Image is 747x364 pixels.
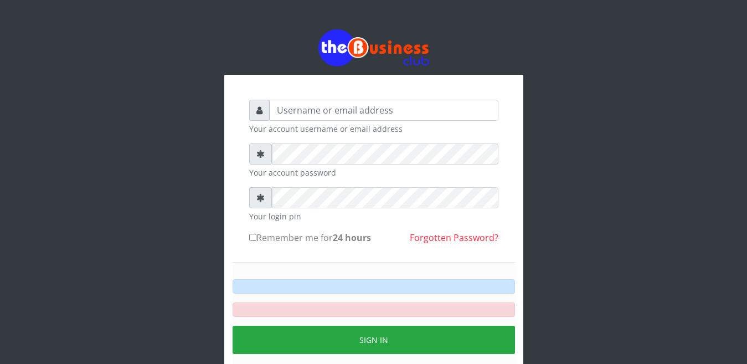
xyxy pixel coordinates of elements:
[249,231,371,244] label: Remember me for
[249,167,498,178] small: Your account password
[270,100,498,121] input: Username or email address
[249,234,256,241] input: Remember me for24 hours
[249,211,498,222] small: Your login pin
[410,232,498,244] a: Forgotten Password?
[249,123,498,135] small: Your account username or email address
[233,326,515,354] button: Sign in
[333,232,371,244] b: 24 hours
